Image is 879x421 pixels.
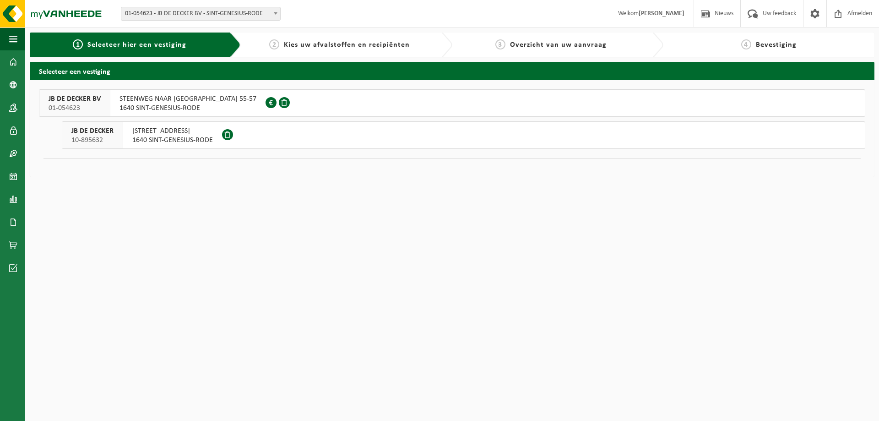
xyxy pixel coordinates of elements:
span: Kies uw afvalstoffen en recipiënten [284,41,410,49]
span: 10-895632 [71,136,114,145]
span: JB DE DECKER [71,126,114,136]
h2: Selecteer een vestiging [30,62,874,80]
button: JB DE DECKER 10-895632 [STREET_ADDRESS]1640 SINT-GENESIUS-RODE [62,121,865,149]
span: 01-054623 - JB DE DECKER BV - SINT-GENESIUS-RODE [121,7,281,21]
span: STEENWEG NAAR [GEOGRAPHIC_DATA] 55-57 [119,94,256,104]
span: JB DE DECKER BV [49,94,101,104]
span: [STREET_ADDRESS] [132,126,213,136]
span: 1640 SINT-GENESIUS-RODE [119,104,256,113]
span: Bevestiging [756,41,797,49]
button: JB DE DECKER BV 01-054623 STEENWEG NAAR [GEOGRAPHIC_DATA] 55-571640 SINT-GENESIUS-RODE [39,89,865,117]
span: 2 [269,39,279,49]
span: Selecteer hier een vestiging [87,41,186,49]
span: 3 [495,39,505,49]
span: 01-054623 - JB DE DECKER BV - SINT-GENESIUS-RODE [121,7,280,20]
span: 1 [73,39,83,49]
span: Overzicht van uw aanvraag [510,41,607,49]
span: 01-054623 [49,104,101,113]
span: 1640 SINT-GENESIUS-RODE [132,136,213,145]
strong: [PERSON_NAME] [639,10,684,17]
span: 4 [741,39,751,49]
